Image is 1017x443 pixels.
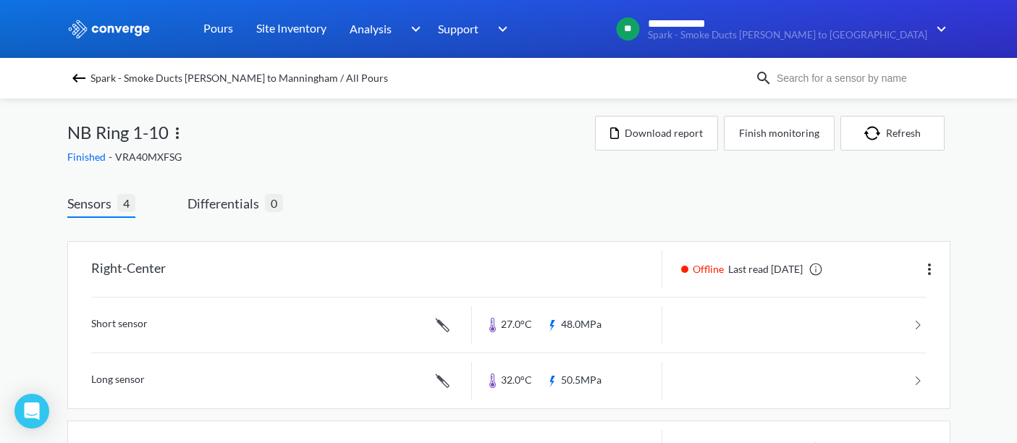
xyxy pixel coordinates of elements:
img: downArrow.svg [927,20,950,38]
span: NB Ring 1-10 [67,119,169,146]
img: downArrow.svg [401,20,424,38]
span: Spark - Smoke Ducts [PERSON_NAME] to Manningham / All Pours [90,68,388,88]
button: Refresh [840,116,945,151]
span: 4 [117,194,135,212]
span: Spark - Smoke Ducts [PERSON_NAME] to [GEOGRAPHIC_DATA] [648,30,927,41]
span: Finished [67,151,109,163]
div: Open Intercom Messenger [14,394,49,429]
img: backspace.svg [70,69,88,87]
span: Support [438,20,478,38]
span: Offline [693,261,728,277]
img: icon-refresh.svg [864,126,886,140]
img: downArrow.svg [489,20,512,38]
span: Differentials [187,193,265,214]
button: Download report [595,116,718,151]
div: VRA40MXFSG [67,149,595,165]
div: Last read [DATE] [674,261,827,277]
span: 0 [265,194,283,212]
button: Finish monitoring [724,116,835,151]
div: Right-Center [91,250,166,288]
span: - [109,151,115,163]
img: more.svg [921,261,938,278]
img: logo_ewhite.svg [67,20,151,38]
span: Sensors [67,193,117,214]
img: more.svg [169,125,186,142]
input: Search for a sensor by name [772,70,948,86]
img: icon-search.svg [755,69,772,87]
span: Analysis [350,20,392,38]
img: icon-file.svg [610,127,619,139]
